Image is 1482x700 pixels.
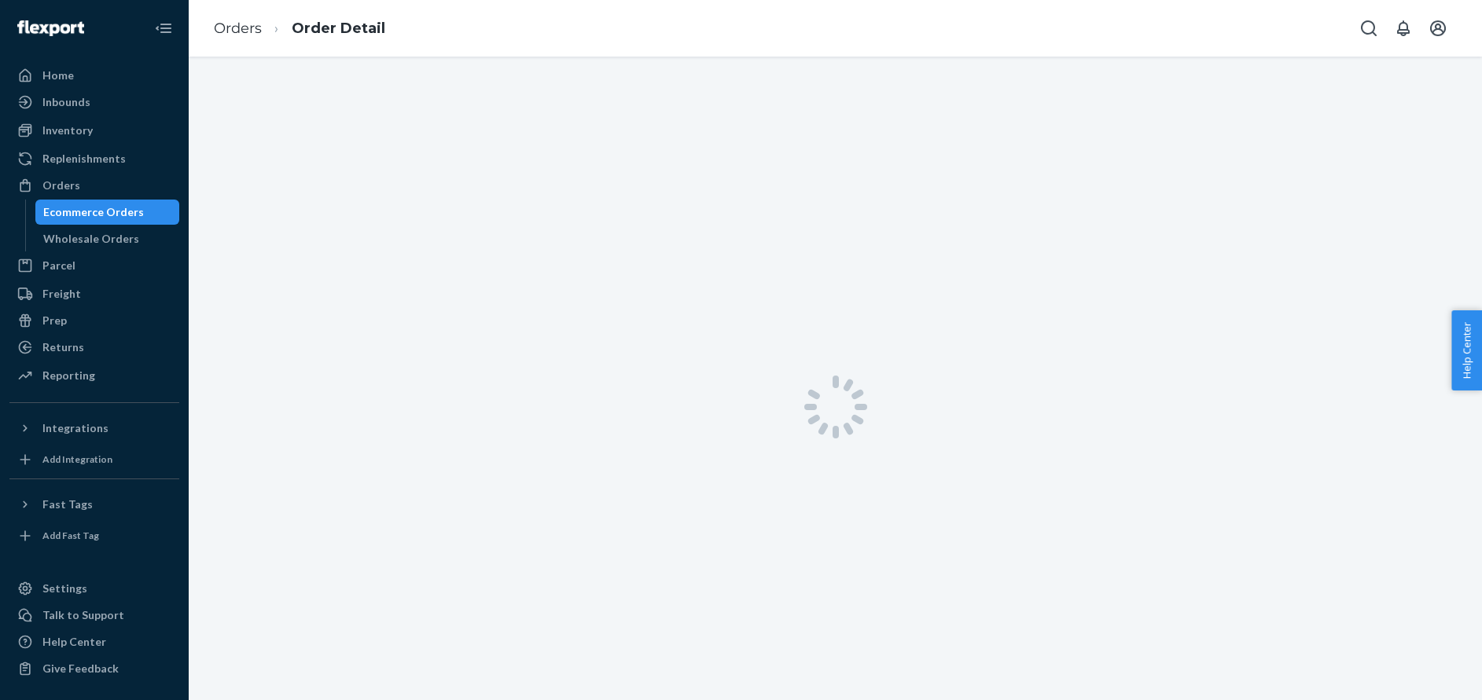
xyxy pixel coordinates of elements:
div: Add Integration [42,453,112,466]
button: Fast Tags [9,492,179,517]
button: Help Center [1451,310,1482,390]
a: Reporting [9,363,179,388]
div: Replenishments [42,151,126,167]
div: Help Center [42,634,106,650]
div: Reporting [42,368,95,383]
div: Settings [42,581,87,596]
a: Orders [214,20,262,37]
a: Help Center [9,629,179,654]
div: Prep [42,313,67,328]
a: Order Detail [292,20,385,37]
a: Inbounds [9,90,179,115]
a: Prep [9,308,179,333]
a: Wholesale Orders [35,226,180,251]
div: Integrations [42,420,108,436]
div: Give Feedback [42,661,119,676]
a: Settings [9,576,179,601]
div: Wholesale Orders [43,231,139,247]
div: Inbounds [42,94,90,110]
ol: breadcrumbs [201,5,398,52]
button: Give Feedback [9,656,179,681]
button: Integrations [9,416,179,441]
div: Orders [42,178,80,193]
div: Parcel [42,258,75,273]
div: Home [42,68,74,83]
a: Returns [9,335,179,360]
div: Freight [42,286,81,302]
button: Close Navigation [148,13,179,44]
button: Open notifications [1388,13,1419,44]
a: Ecommerce Orders [35,200,180,225]
a: Parcel [9,253,179,278]
a: Inventory [9,118,179,143]
button: Open account menu [1422,13,1454,44]
div: Returns [42,339,84,355]
a: Replenishments [9,146,179,171]
img: Flexport logo [17,20,84,36]
a: Add Integration [9,447,179,472]
div: Add Fast Tag [42,529,99,542]
div: Fast Tags [42,497,93,512]
button: Open Search Box [1353,13,1385,44]
a: Orders [9,173,179,198]
a: Freight [9,281,179,306]
div: Talk to Support [42,607,124,623]
div: Inventory [42,123,93,138]
a: Add Fast Tag [9,523,179,548]
div: Ecommerce Orders [43,204,144,220]
button: Talk to Support [9,603,179,628]
a: Home [9,63,179,88]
